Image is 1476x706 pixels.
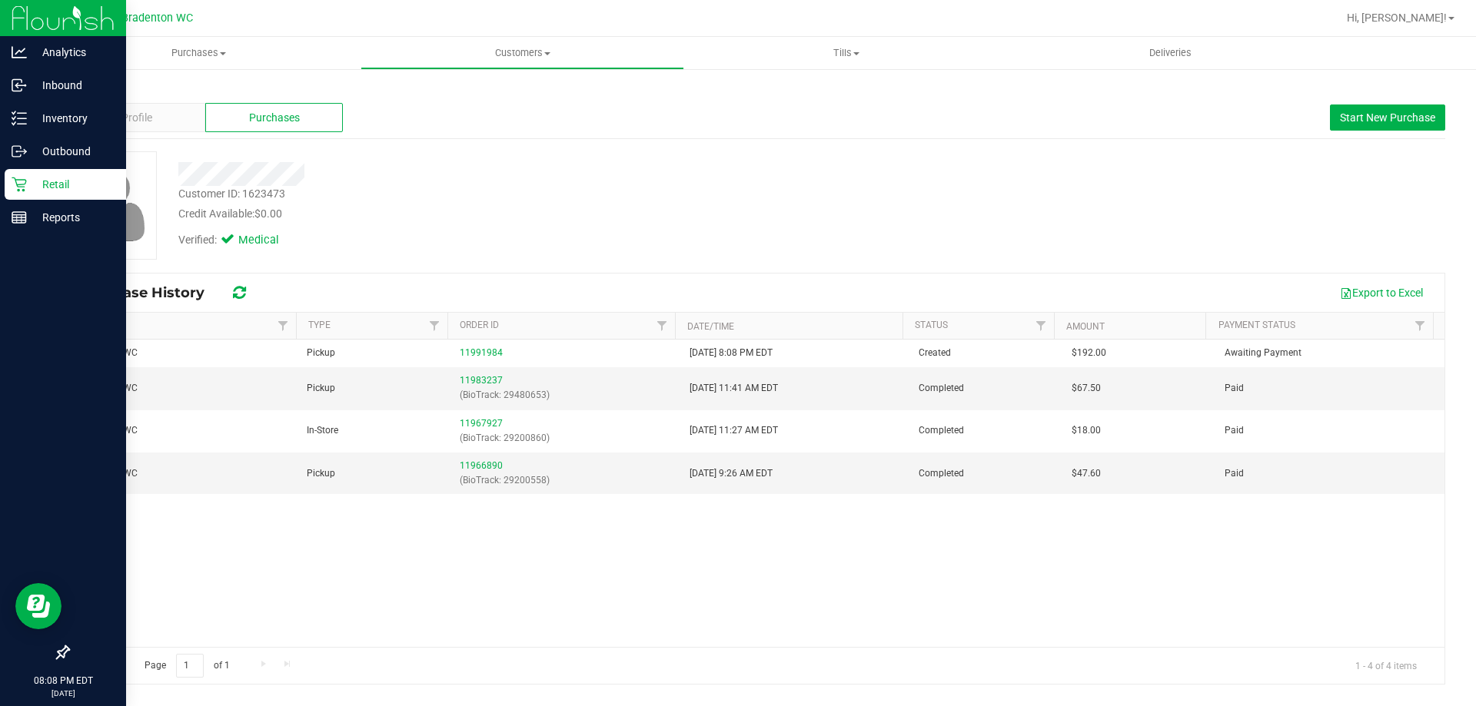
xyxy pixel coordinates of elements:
[685,46,1007,60] span: Tills
[307,381,335,396] span: Pickup
[1072,423,1101,438] span: $18.00
[27,76,119,94] p: Inbound
[919,346,951,360] span: Created
[1029,313,1054,339] a: Filter
[307,423,338,438] span: In-Store
[650,313,675,339] a: Filter
[460,320,499,330] a: Order ID
[460,473,670,488] p: (BioTrack: 29200558)
[308,320,331,330] a: Type
[307,346,335,360] span: Pickup
[27,43,119,61] p: Analytics
[460,347,503,358] a: 11991984
[460,431,670,446] p: (BioTrack: 29200860)
[176,654,204,678] input: 1
[15,583,61,629] iframe: Resource center
[12,111,27,126] inline-svg: Inventory
[919,381,964,396] span: Completed
[80,284,220,301] span: Purchase History
[7,688,119,699] p: [DATE]
[27,208,119,227] p: Reports
[1072,346,1106,360] span: $192.00
[361,37,684,69] a: Customers
[12,144,27,159] inline-svg: Outbound
[249,110,300,126] span: Purchases
[919,423,964,438] span: Completed
[131,654,242,678] span: Page of 1
[37,46,361,60] span: Purchases
[690,381,778,396] span: [DATE] 11:41 AM EDT
[690,423,778,438] span: [DATE] 11:27 AM EDT
[1225,381,1244,396] span: Paid
[1225,423,1244,438] span: Paid
[1225,466,1244,481] span: Paid
[307,466,335,481] span: Pickup
[27,142,119,161] p: Outbound
[1408,313,1433,339] a: Filter
[27,175,119,194] p: Retail
[121,110,152,126] span: Profile
[1066,321,1105,332] a: Amount
[1218,320,1295,330] a: Payment Status
[460,375,503,386] a: 11983237
[238,232,300,249] span: Medical
[1009,37,1332,69] a: Deliveries
[1347,12,1447,24] span: Hi, [PERSON_NAME]!
[1072,466,1101,481] span: $47.60
[12,78,27,93] inline-svg: Inbound
[1072,381,1101,396] span: $67.50
[178,186,285,202] div: Customer ID: 1623473
[1343,654,1429,677] span: 1 - 4 of 4 items
[37,37,361,69] a: Purchases
[1225,346,1301,360] span: Awaiting Payment
[690,346,773,360] span: [DATE] 8:08 PM EDT
[684,37,1008,69] a: Tills
[919,466,964,481] span: Completed
[361,46,683,60] span: Customers
[1340,111,1435,124] span: Start New Purchase
[27,109,119,128] p: Inventory
[460,418,503,429] a: 11967927
[254,207,282,220] span: $0.00
[12,177,27,192] inline-svg: Retail
[1129,46,1212,60] span: Deliveries
[178,206,856,222] div: Credit Available:
[12,45,27,60] inline-svg: Analytics
[687,321,734,332] a: Date/Time
[915,320,948,330] a: Status
[7,674,119,688] p: 08:08 PM EDT
[271,313,296,339] a: Filter
[1330,104,1445,131] button: Start New Purchase
[460,460,503,471] a: 11966890
[690,466,773,481] span: [DATE] 9:26 AM EDT
[121,12,193,25] span: Bradenton WC
[1330,280,1433,306] button: Export to Excel
[460,388,670,403] p: (BioTrack: 29480653)
[178,232,300,249] div: Verified:
[12,210,27,225] inline-svg: Reports
[422,313,447,339] a: Filter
